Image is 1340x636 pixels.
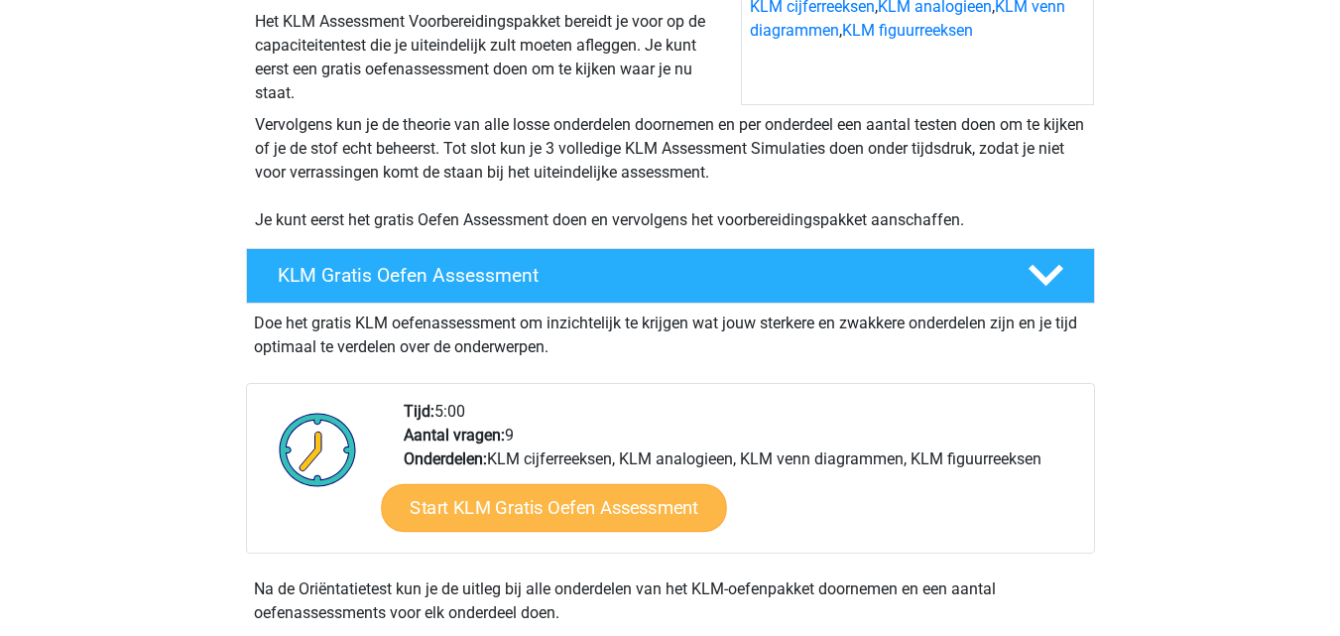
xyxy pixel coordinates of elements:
[381,483,726,531] a: Start KLM Gratis Oefen Assessment
[404,426,505,445] b: Aantal vragen:
[404,402,434,421] b: Tijd:
[404,449,487,468] b: Onderdelen:
[842,21,973,40] a: KLM figuurreeksen
[246,577,1095,625] div: Na de Oriëntatietest kun je de uitleg bij alle onderdelen van het KLM-oefenpakket doornemen en ee...
[246,304,1095,359] div: Doe het gratis KLM oefenassessment om inzichtelijk te krijgen wat jouw sterkere en zwakkere onder...
[389,400,1093,553] div: 5:00 9 KLM cijferreeksen, KLM analogieen, KLM venn diagrammen, KLM figuurreeksen
[238,248,1103,304] a: KLM Gratis Oefen Assessment
[268,400,368,499] img: Klok
[278,264,996,287] h4: KLM Gratis Oefen Assessment
[247,113,1094,232] div: Vervolgens kun je de theorie van alle losse onderdelen doornemen en per onderdeel een aantal test...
